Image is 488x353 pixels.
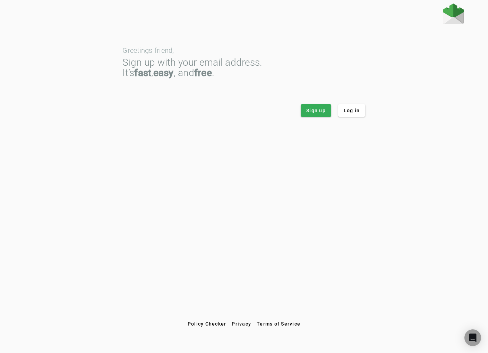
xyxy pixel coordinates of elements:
button: Sign up [301,104,331,117]
span: Terms of Service [257,321,300,327]
strong: easy [153,67,174,79]
div: Open Intercom Messenger [464,329,481,346]
div: Sign up with your email address. It’s , , and . [122,57,365,78]
span: Privacy [232,321,251,327]
button: Log in [338,104,366,117]
strong: fast [134,67,151,79]
strong: free [194,67,212,79]
span: Sign up [306,107,326,114]
button: Policy Checker [185,318,229,330]
span: Policy Checker [188,321,226,327]
img: Fraudmarc Logo [443,3,464,24]
button: Terms of Service [254,318,303,330]
div: Greetings friend, [122,47,365,54]
span: Log in [344,107,360,114]
button: Privacy [229,318,254,330]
